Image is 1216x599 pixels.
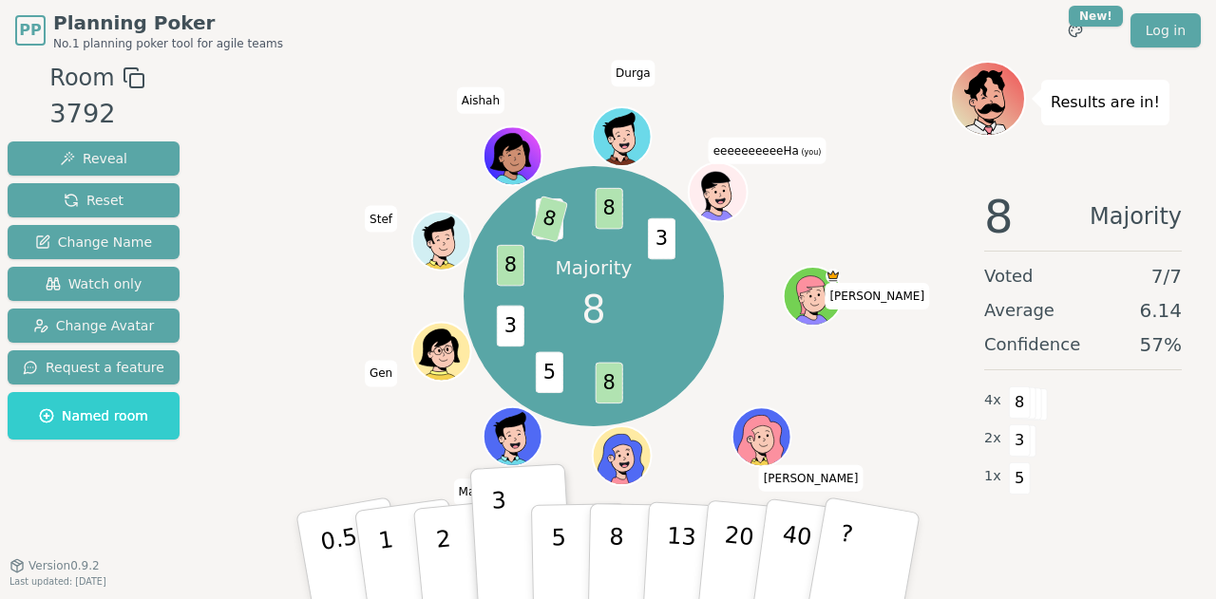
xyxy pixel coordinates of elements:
span: Reset [64,191,123,210]
span: Change Avatar [33,316,155,335]
span: (you) [799,148,822,157]
div: New! [1069,6,1123,27]
span: 8 [531,196,568,243]
button: Reset [8,183,180,217]
span: Majority [1090,194,1182,239]
span: 1 x [984,466,1001,487]
a: Log in [1130,13,1201,47]
span: 2 x [984,428,1001,449]
p: Majority [556,254,633,281]
p: 3 [491,487,512,590]
span: Click to change your name [611,60,655,86]
p: Results are in! [1051,89,1160,116]
span: 8 [497,245,524,287]
button: Named room [8,392,180,440]
span: Change Name [35,233,152,252]
span: Click to change your name [825,283,929,309]
span: 7 / 7 [1151,263,1182,290]
span: Laura is the host [826,269,840,283]
span: Reveal [60,149,127,168]
span: 57 % [1140,331,1182,358]
button: Version0.9.2 [9,558,100,573]
span: Watch only [46,274,142,293]
span: 5 [536,352,563,394]
span: PP [19,19,41,42]
button: Watch only [8,267,180,301]
span: No.1 planning poker tool for agile teams [53,36,283,51]
span: Room [49,61,114,95]
span: 3 [497,306,524,347]
span: Version 0.9.2 [28,558,100,573]
span: Named room [39,406,148,425]
span: 8 [581,281,605,338]
span: Click to change your name [454,478,508,505]
span: 3 [1009,424,1031,457]
span: Confidence [984,331,1080,358]
span: 8 [596,188,623,230]
span: Average [984,297,1054,324]
span: 8 [1009,386,1031,419]
span: Last updated: [DATE] [9,576,106,587]
span: Click to change your name [365,360,397,386]
span: Click to change your name [457,86,504,113]
span: 6.14 [1139,297,1182,324]
span: 8 [596,363,623,404]
span: Click to change your name [365,205,397,232]
span: 5 [536,198,563,240]
span: 4 x [984,390,1001,411]
div: 3792 [49,95,144,134]
span: 8 [984,194,1014,239]
button: Reveal [8,141,180,176]
a: PPPlanning PokerNo.1 planning poker tool for agile teams [15,9,283,51]
span: Click to change your name [709,138,826,164]
span: Click to change your name [759,465,864,492]
button: Click to change your avatar [691,164,746,219]
span: Planning Poker [53,9,283,36]
span: Request a feature [23,358,164,377]
span: 5 [1009,462,1031,495]
span: Voted [984,263,1034,290]
button: Request a feature [8,350,180,384]
button: Change Avatar [8,309,180,343]
button: Change Name [8,225,180,259]
span: 3 [648,218,675,260]
button: New! [1058,13,1092,47]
